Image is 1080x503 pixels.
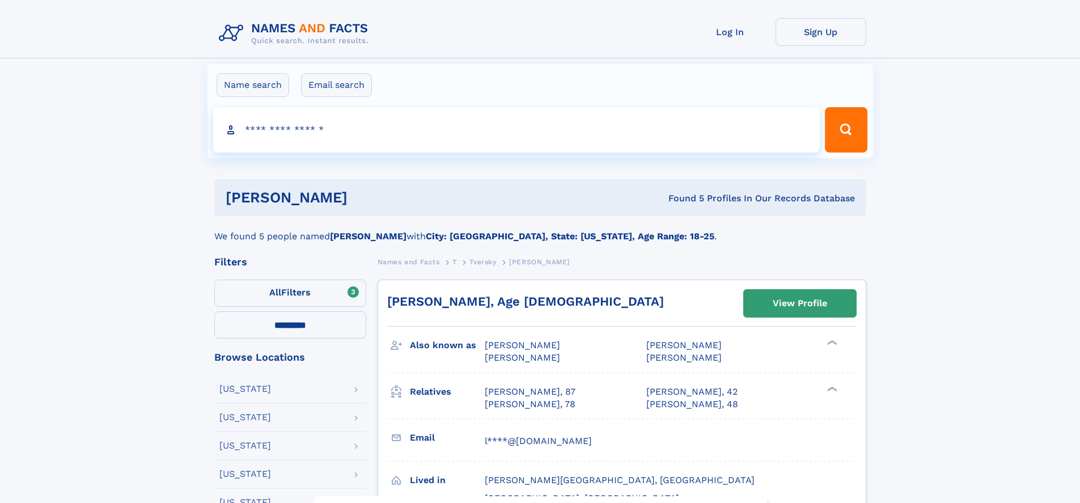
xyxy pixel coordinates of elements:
a: Tversky [469,255,496,269]
span: [PERSON_NAME] [485,340,560,350]
label: Email search [301,73,372,97]
b: [PERSON_NAME] [330,231,406,242]
h3: Lived in [410,471,485,490]
div: ❯ [824,339,838,346]
span: [PERSON_NAME][GEOGRAPHIC_DATA], [GEOGRAPHIC_DATA] [485,475,755,485]
div: [US_STATE] [219,470,271,479]
div: [US_STATE] [219,384,271,394]
span: All [269,287,281,298]
a: [PERSON_NAME], 87 [485,386,575,398]
div: Found 5 Profiles In Our Records Database [508,192,855,205]
div: Filters [214,257,366,267]
h3: Relatives [410,382,485,401]
span: T [452,258,457,266]
div: View Profile [773,290,827,316]
div: We found 5 people named with . [214,216,866,243]
label: Filters [214,280,366,307]
h3: Email [410,428,485,447]
span: [PERSON_NAME] [646,352,722,363]
b: City: [GEOGRAPHIC_DATA], State: [US_STATE], Age Range: 18-25 [426,231,714,242]
span: [PERSON_NAME] [485,352,560,363]
a: [PERSON_NAME], 48 [646,398,738,411]
img: Logo Names and Facts [214,18,378,49]
a: [PERSON_NAME], 42 [646,386,738,398]
a: View Profile [744,290,856,317]
span: Tversky [469,258,496,266]
span: [PERSON_NAME] [509,258,570,266]
a: Log In [685,18,776,46]
a: [PERSON_NAME], 78 [485,398,575,411]
span: [PERSON_NAME] [646,340,722,350]
input: search input [213,107,820,153]
a: Sign Up [776,18,866,46]
div: [US_STATE] [219,441,271,450]
a: Names and Facts [378,255,440,269]
h1: [PERSON_NAME] [226,191,508,205]
h3: Also known as [410,336,485,355]
button: Search Button [825,107,867,153]
label: Name search [217,73,289,97]
div: [US_STATE] [219,413,271,422]
a: T [452,255,457,269]
div: Browse Locations [214,352,366,362]
a: [PERSON_NAME], Age [DEMOGRAPHIC_DATA] [387,294,664,308]
div: ❯ [824,385,838,392]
